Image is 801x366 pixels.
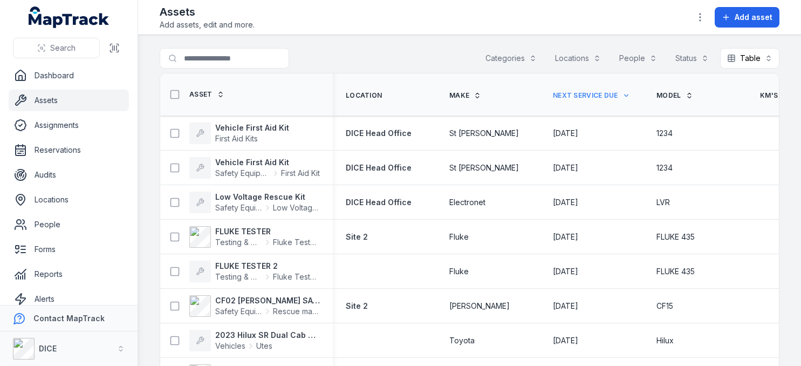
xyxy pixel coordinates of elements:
span: Model [656,91,681,100]
span: St [PERSON_NAME] [449,128,519,139]
span: [DATE] [553,336,578,345]
a: Reservations [9,139,129,161]
span: DICE Head Office [346,128,412,138]
span: km's [760,91,778,100]
time: 04/09/2026, 12:00:00 am [553,162,578,173]
a: People [9,214,129,235]
span: [DATE] [553,232,578,241]
button: Categories [478,48,544,69]
span: [DATE] [553,198,578,207]
a: DICE Head Office [346,128,412,139]
button: Status [668,48,716,69]
span: Fluke Testers [273,272,320,282]
button: Search [13,38,100,58]
button: Table [720,48,779,69]
span: Add asset [735,12,772,23]
strong: FLUKE TESTER [215,226,320,237]
a: Alerts [9,288,129,310]
a: DICE Head Office [346,197,412,208]
span: Safety Equipment [215,202,262,213]
strong: Contact MapTrack [33,314,105,323]
span: Vehicles [215,341,245,351]
strong: Vehicle First Aid Kit [215,157,320,168]
span: Search [50,43,76,53]
span: FLUKE 435 [656,266,695,277]
span: First Aid Kits [215,134,258,143]
a: km's [760,91,790,100]
span: Site 2 [346,232,368,241]
button: Locations [548,48,608,69]
time: 02/09/2026, 12:00:00 am [553,197,578,208]
span: Testing & Measuring Equipment [215,272,262,282]
span: Safety Equipment [215,168,270,179]
time: 09/12/2025, 10:30:00 pm [553,301,578,311]
button: Add asset [715,7,779,28]
span: 1234 [656,128,673,139]
strong: Vehicle First Aid Kit [215,123,289,133]
span: St [PERSON_NAME] [449,162,519,173]
a: Next Service Due [553,91,630,100]
span: 1234 [656,162,673,173]
span: Make [449,91,469,100]
span: [DATE] [553,128,578,138]
a: Audits [9,164,129,186]
span: [DATE] [553,267,578,276]
span: Fluke Testers [273,237,320,248]
a: Locations [9,189,129,211]
a: Vehicle First Aid KitFirst Aid Kits [189,123,289,144]
span: Location [346,91,382,100]
a: Reports [9,263,129,285]
span: Electronet [449,197,485,208]
a: Asset [189,90,224,99]
strong: 2023 Hilux SR Dual Cab Trayback Utility [215,330,320,341]
span: Fluke [449,266,469,277]
span: DICE Head Office [346,198,412,207]
time: 02/06/2026, 11:30:00 pm [553,232,578,242]
span: Rescue masks [273,306,320,317]
span: Asset [189,90,213,99]
a: Site 2 [346,232,368,242]
a: Site 2 [346,301,368,311]
span: Site 2 [346,301,368,310]
a: Forms [9,239,129,260]
a: Vehicle First Aid KitSafety EquipmentFirst Aid Kit [189,157,320,179]
span: Testing & Measuring Equipment [215,237,262,248]
span: Add assets, edit and more. [160,19,255,30]
span: LVR [656,197,670,208]
a: Model [656,91,693,100]
strong: CF02 [PERSON_NAME] SAVER RESCUE [PERSON_NAME] [215,295,320,306]
a: CF02 [PERSON_NAME] SAVER RESCUE [PERSON_NAME]Safety EquipmentRescue masks [189,295,320,317]
time: 02/06/2026, 11:30:00 pm [553,266,578,277]
span: Utes [256,341,272,351]
strong: DICE [39,344,57,353]
a: Assignments [9,114,129,136]
span: FLUKE 435 [656,232,695,242]
button: People [612,48,664,69]
span: Hilux [656,335,674,346]
a: Make [449,91,481,100]
strong: Low Voltage Rescue Kit [215,192,320,202]
strong: FLUKE TESTER 2 [215,261,320,272]
a: Low Voltage Rescue KitSafety EquipmentLow Voltage Rescue Kit [189,192,320,213]
span: DICE Head Office [346,163,412,172]
span: Toyota [449,335,475,346]
time: 08/09/2026, 12:00:00 am [553,128,578,139]
span: First Aid Kit [281,168,320,179]
a: 2023 Hilux SR Dual Cab Trayback UtilityVehiclesUtes [189,330,320,351]
a: FLUKE TESTER 2Testing & Measuring EquipmentFluke Testers [189,261,320,282]
a: MapTrack [29,6,109,28]
a: Assets [9,90,129,111]
time: 09/12/2025, 12:00:00 am [553,335,578,346]
span: Low Voltage Rescue Kit [273,202,320,213]
span: [PERSON_NAME] [449,301,510,311]
h2: Assets [160,4,255,19]
span: Fluke [449,232,469,242]
span: Next Service Due [553,91,618,100]
span: Safety Equipment [215,306,262,317]
span: [DATE] [553,301,578,310]
span: [DATE] [553,163,578,172]
a: FLUKE TESTERTesting & Measuring EquipmentFluke Testers [189,226,320,248]
a: Dashboard [9,65,129,86]
a: DICE Head Office [346,162,412,173]
span: CF15 [656,301,673,311]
